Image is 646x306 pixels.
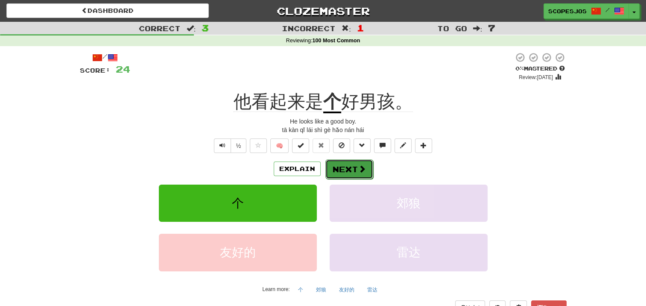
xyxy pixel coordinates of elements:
[116,64,130,74] span: 24
[473,25,482,32] span: :
[544,3,629,19] a: scopesjos /
[605,7,610,13] span: /
[362,283,382,296] button: 雷达
[397,197,421,210] span: 郊狼
[80,126,567,134] div: tā kàn qǐ lái shì gè hǎo nán hái
[437,24,467,32] span: To go
[341,91,413,112] span: 好男孩。
[312,38,360,44] strong: 100 Most Common
[234,91,323,112] span: 他看起来是
[159,185,317,222] button: 个
[354,138,371,153] button: Grammar (alt+g)
[374,138,391,153] button: Discuss sentence (alt+u)
[282,24,336,32] span: Incorrect
[214,138,231,153] button: Play sentence audio (ctl+space)
[514,65,567,73] div: Mastered
[397,246,421,259] span: 雷达
[323,91,341,113] u: 个
[139,24,181,32] span: Correct
[488,23,495,33] span: 7
[80,67,111,74] span: Score:
[212,138,247,153] div: Text-to-speech controls
[80,117,567,126] div: He looks like a good boy.
[270,138,289,153] button: 🧠
[232,197,244,210] span: 个
[311,283,331,296] button: 郊狼
[6,3,209,18] a: Dashboard
[274,162,321,176] button: Explain
[342,25,351,32] span: :
[220,246,256,259] span: 友好的
[325,159,373,179] button: Next
[515,65,524,72] span: 0 %
[334,283,359,296] button: 友好的
[519,74,553,80] small: Review: [DATE]
[330,234,488,271] button: 雷达
[202,23,209,33] span: 3
[250,138,267,153] button: Favorite sentence (alt+f)
[80,52,130,63] div: /
[262,286,289,292] small: Learn more:
[415,138,432,153] button: Add to collection (alt+a)
[330,185,488,222] button: 郊狼
[187,25,196,32] span: :
[395,138,412,153] button: Edit sentence (alt+d)
[222,3,424,18] a: Clozemaster
[548,7,587,15] span: scopesjos
[159,234,317,271] button: 友好的
[231,138,247,153] button: ½
[333,138,350,153] button: Ignore sentence (alt+i)
[292,138,309,153] button: Set this sentence to 100% Mastered (alt+m)
[293,283,308,296] button: 个
[357,23,364,33] span: 1
[313,138,330,153] button: Reset to 0% Mastered (alt+r)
